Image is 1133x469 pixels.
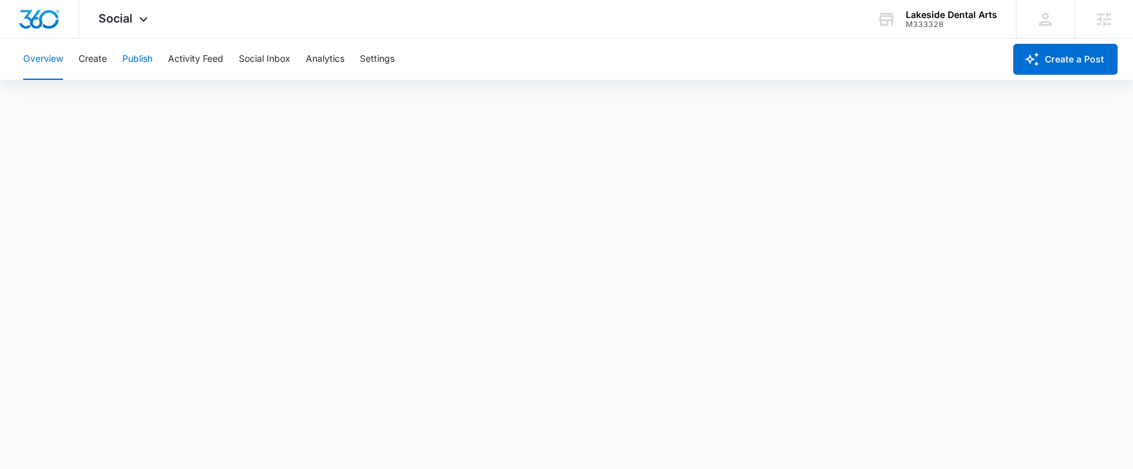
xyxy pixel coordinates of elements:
div: Domain Overview [49,76,115,84]
img: tab_keywords_by_traffic_grey.svg [128,75,138,85]
button: Analytics [306,39,344,80]
button: Activity Feed [168,39,223,80]
div: Keywords by Traffic [142,76,217,84]
div: Domain: [DOMAIN_NAME] [33,33,142,44]
button: Overview [23,39,63,80]
button: Settings [360,39,395,80]
button: Publish [122,39,153,80]
button: Create [79,39,107,80]
img: tab_domain_overview_orange.svg [35,75,45,85]
img: logo_orange.svg [21,21,31,31]
div: v 4.0.24 [36,21,63,31]
button: Social Inbox [239,39,290,80]
span: Social [98,12,133,25]
button: Create a Post [1013,44,1118,75]
div: account id [906,20,997,29]
div: account name [906,10,997,20]
img: website_grey.svg [21,33,31,44]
